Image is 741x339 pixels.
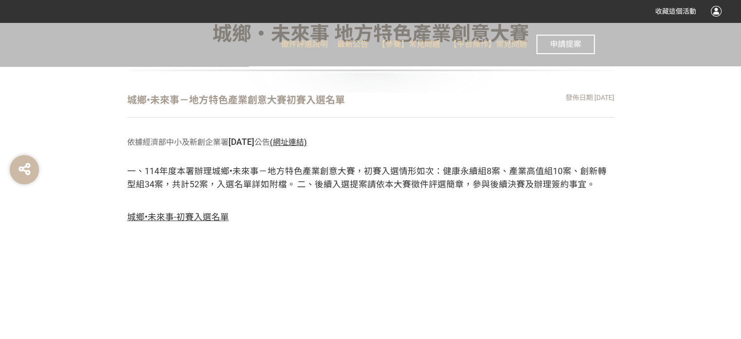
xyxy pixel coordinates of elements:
[297,179,595,189] span: 二、後續入選提案請依本大賽徵件評選簡章，參與後續決賽及辦理簽約事宜。
[270,138,307,147] a: (網址連結)
[337,40,368,49] span: 最新公告
[342,282,400,302] a: 回到最新公告
[127,214,229,221] a: 城鄉•未來事-初賽入選名單
[127,93,345,107] div: 城鄉•未來事－地方特色產業創意大賽初賽入選名單
[337,22,368,66] a: 最新公告
[536,35,595,54] button: 申請提案
[281,22,328,66] a: 徵件評選說明
[127,137,614,147] h3: 依據經濟部中小及新創企業署 公告
[378,40,440,49] span: 【參賽】常見問題
[127,212,229,222] span: 城鄉•未來事-初賽入選名單
[449,22,527,66] a: 【平台操作】常見問題
[347,287,363,296] span: 回到
[378,22,440,66] a: 【參賽】常見問題
[363,287,394,296] span: 最新公告
[449,40,527,49] span: 【平台操作】常見問題
[281,40,328,49] span: 徵件評選說明
[655,7,696,15] span: 收藏這個活動
[566,93,614,107] div: 發佈日期 [DATE]
[550,40,581,49] span: 申請提案
[127,166,607,189] span: 一、114年度本署辦理城鄉•未來事－地方特色產業創意大賽，初賽入選情形如次：健康永續組8案、產業高值組10案、創新轉型組34案，共計52案，入選名單詳如附檔。
[228,137,254,147] span: [DATE]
